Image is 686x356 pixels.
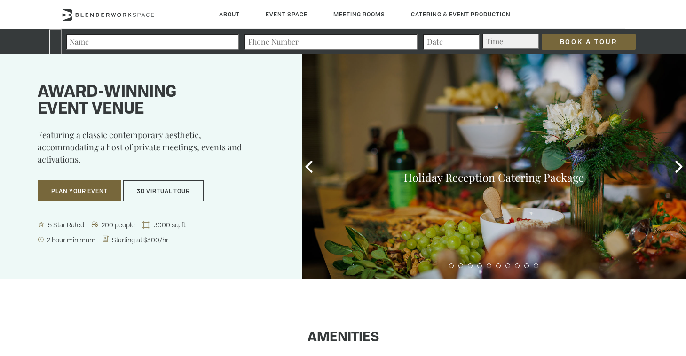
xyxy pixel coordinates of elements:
[38,84,278,118] h1: Award-winning event venue
[46,220,87,229] span: 5 Star Rated
[152,220,189,229] span: 3000 sq. ft.
[542,34,636,50] input: Book a Tour
[110,235,171,244] span: Starting at $300/hr
[38,180,121,202] button: Plan Your Event
[38,129,278,172] p: Featuring a classic contemporary aesthetic, accommodating a host of private meetings, events and ...
[423,34,480,50] input: Date
[404,170,584,185] a: Holiday Reception Catering Package
[123,180,204,202] button: 3D Virtual Tour
[61,330,625,345] h1: Amenities
[45,235,98,244] span: 2 hour minimum
[66,34,239,50] input: Name
[244,34,418,50] input: Phone Number
[100,220,138,229] span: 200 people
